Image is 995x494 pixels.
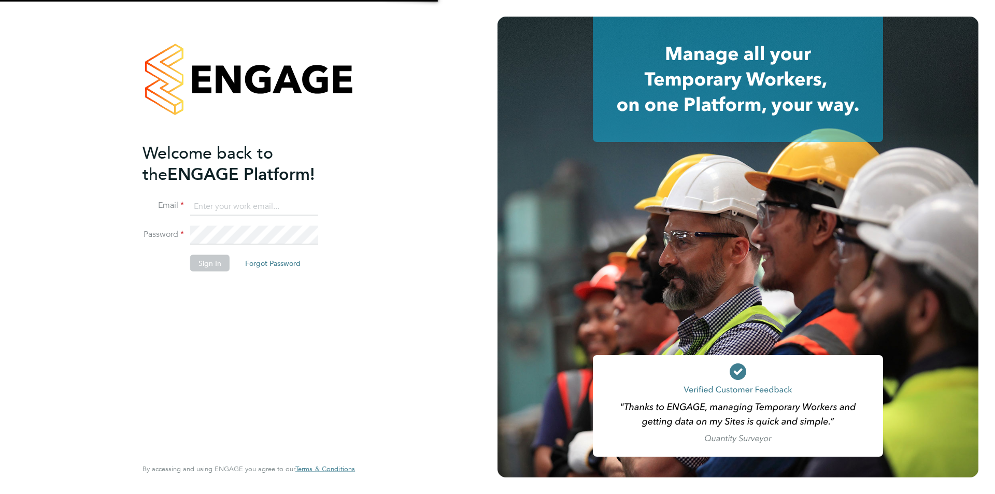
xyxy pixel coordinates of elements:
label: Email [143,200,184,211]
label: Password [143,229,184,240]
a: Terms & Conditions [295,465,355,473]
h2: ENGAGE Platform! [143,142,345,185]
span: Welcome back to the [143,143,273,184]
input: Enter your work email... [190,197,318,216]
span: Terms & Conditions [295,464,355,473]
button: Sign In [190,255,230,272]
button: Forgot Password [237,255,309,272]
span: By accessing and using ENGAGE you agree to our [143,464,355,473]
